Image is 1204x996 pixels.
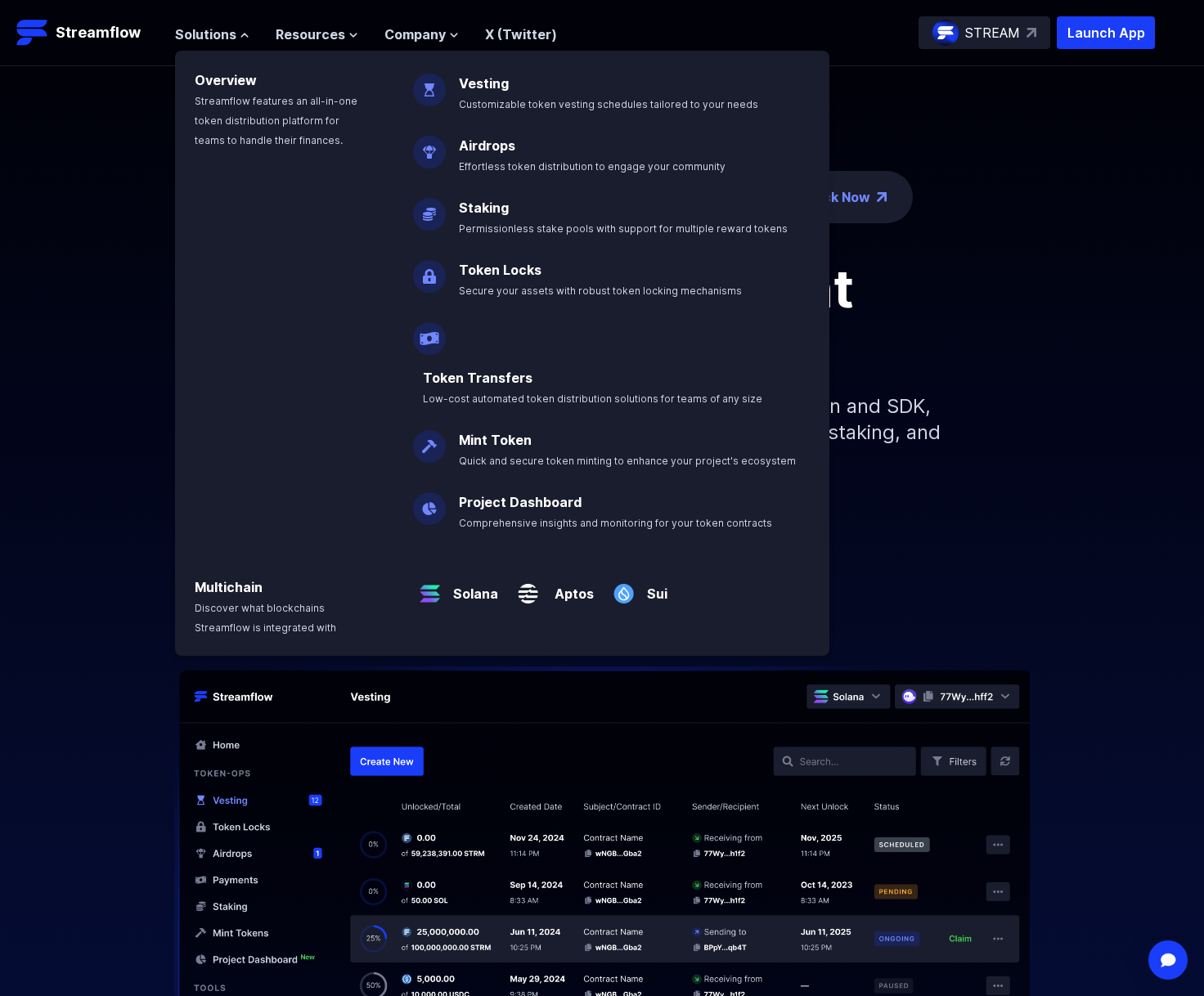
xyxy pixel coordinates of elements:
[965,23,1020,43] p: STREAM
[16,16,49,49] img: Streamflow Logo
[413,185,446,231] img: Staking
[413,123,446,168] img: Airdrops
[384,25,446,44] span: Company
[384,25,459,44] button: Company
[459,137,515,154] a: Airdrops
[195,95,357,146] span: Streamflow features an all-in-one token distribution platform for teams to handle their finances.
[413,247,446,293] img: Token Locks
[175,25,236,44] span: Solutions
[16,16,159,49] a: Streamflow
[276,25,345,44] span: Resources
[423,370,532,386] a: Token Transfers
[607,564,640,610] img: Sui
[459,262,541,278] a: Token Locks
[447,571,498,603] a: Solana
[459,494,582,510] a: Project Dashboard
[459,98,758,110] span: Customizable token vesting schedules tailored to your needs
[459,455,796,467] span: Quick and secure token minting to enhance your project's ecosystem
[195,579,263,595] a: Multichain
[485,26,557,43] a: X (Twitter)
[413,309,446,355] img: Payroll
[1148,940,1188,980] div: Open Intercom Messenger
[195,602,336,634] span: Discover what blockchains Streamflow is integrated with
[459,517,772,529] span: Comprehensive insights and monitoring for your token contracts
[1027,28,1036,38] img: top-right-arrow.svg
[459,285,742,297] span: Secure your assets with robust token locking mechanisms
[877,192,887,202] img: top-right-arrow.png
[932,20,959,46] img: streamflow-logo-circle.png
[640,571,667,603] a: Sui
[797,187,870,207] a: Check Now
[276,25,358,44] button: Resources
[413,479,446,525] img: Project Dashboard
[413,61,446,106] img: Vesting
[459,432,532,448] a: Mint Token
[459,200,509,216] a: Staking
[175,25,249,44] button: Solutions
[459,75,509,92] a: Vesting
[413,564,447,610] img: Solana
[56,21,141,44] p: Streamflow
[423,393,762,405] span: Low-cost automated token distribution solutions for teams of any size
[459,160,726,173] span: Effortless token distribution to engage your community
[195,72,257,88] a: Overview
[511,564,545,610] img: Aptos
[459,222,788,235] span: Permissionless stake pools with support for multiple reward tokens
[545,571,594,603] a: Aptos
[919,16,1050,49] a: STREAM
[413,417,446,463] img: Mint Token
[1057,16,1155,49] button: Launch App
